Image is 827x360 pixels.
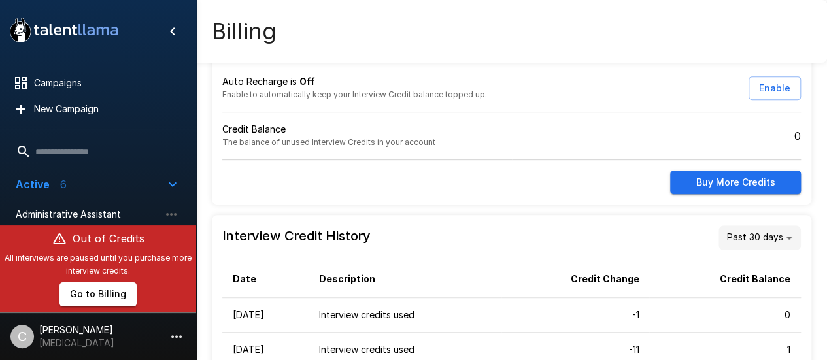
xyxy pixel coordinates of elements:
td: Interview credits used [309,297,501,332]
div: Past 30 days [718,225,801,250]
b: Credit Balance [720,273,790,284]
h4: Billing [212,18,277,45]
span: Enable to automatically keep your Interview Credit balance topped up. [222,90,487,99]
button: Buy More Credits [670,171,801,195]
p: Auto Recharge is [222,75,705,88]
td: 0 [649,297,801,332]
span: The balance of unused Interview Credits in your account [222,137,435,147]
b: Description [319,273,375,284]
b: Off [299,76,315,87]
p: 0 [794,128,801,144]
b: Date [233,273,256,284]
th: [DATE] [222,297,309,332]
p: Credit Balance [222,123,512,136]
h6: Interview Credit History [222,225,371,250]
button: Enable [749,76,801,101]
td: -1 [501,297,650,332]
b: Credit Change [570,273,639,284]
